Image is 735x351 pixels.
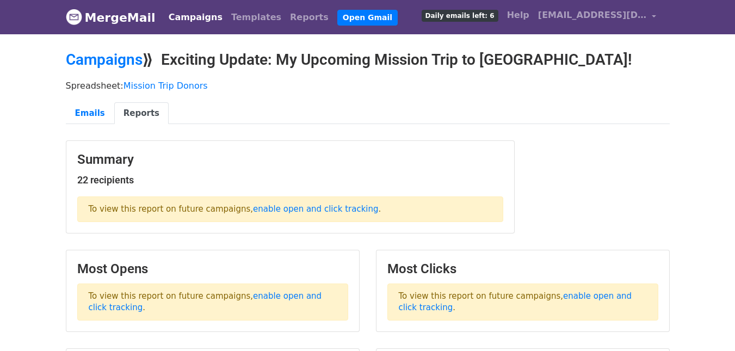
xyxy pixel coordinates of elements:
[422,10,498,22] span: Daily emails left: 6
[538,9,647,22] span: [EMAIL_ADDRESS][DOMAIN_NAME]
[77,261,348,277] h3: Most Opens
[337,10,398,26] a: Open Gmail
[77,284,348,321] p: To view this report on future campaigns, .
[253,204,378,214] a: enable open and click tracking
[66,6,156,29] a: MergeMail
[66,51,670,69] h2: ⟫ Exciting Update: My Upcoming Mission Trip to [GEOGRAPHIC_DATA]!
[66,80,670,91] p: Spreadsheet:
[417,4,503,26] a: Daily emails left: 6
[114,102,169,125] a: Reports
[77,196,503,222] p: To view this report on future campaigns, .
[387,284,658,321] p: To view this report on future campaigns, .
[123,81,208,91] a: Mission Trip Donors
[227,7,286,28] a: Templates
[66,102,114,125] a: Emails
[387,261,658,277] h3: Most Clicks
[286,7,333,28] a: Reports
[534,4,661,30] a: [EMAIL_ADDRESS][DOMAIN_NAME]
[164,7,227,28] a: Campaigns
[503,4,534,26] a: Help
[77,174,503,186] h5: 22 recipients
[77,152,503,168] h3: Summary
[66,51,143,69] a: Campaigns
[66,9,82,25] img: MergeMail logo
